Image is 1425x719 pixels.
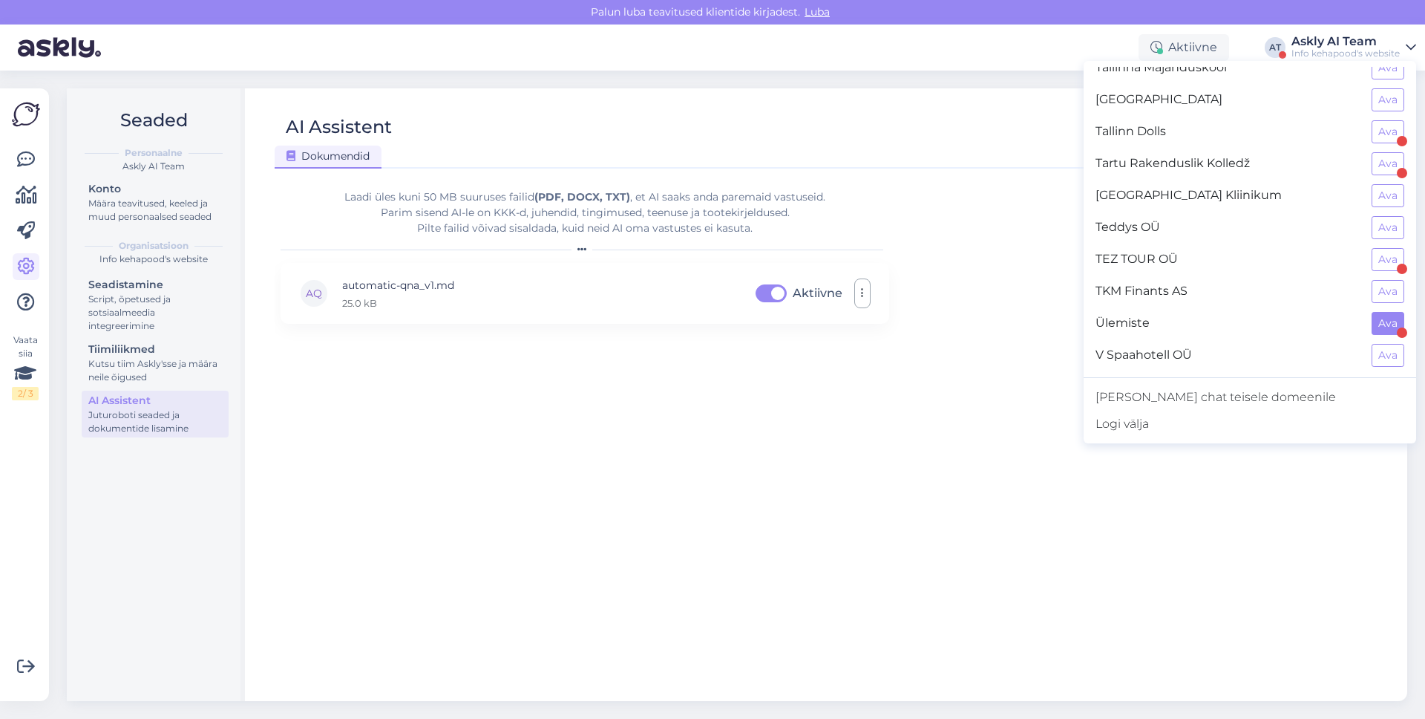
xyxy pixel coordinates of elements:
[1372,120,1404,143] button: Ava
[1372,216,1404,239] button: Ava
[1372,280,1404,303] button: Ava
[88,393,222,409] div: AI Assistent
[1095,152,1360,175] span: Tartu Rakenduslik Kolledž
[88,277,222,293] div: Seadistamine
[1372,152,1404,175] button: Ava
[800,5,834,19] span: Luba
[1095,280,1360,303] span: TKM Finants AS
[82,339,229,386] a: TiimiliikmedKutsu tiim Askly'sse ja määra neile õigused
[793,282,842,305] label: Aktiivne
[79,160,229,173] div: Askly AI Team
[1372,344,1404,367] button: Ava
[1291,48,1400,59] div: Info kehapood's website
[286,113,392,141] div: AI Assistent
[1095,344,1360,367] span: V Spaahotell OÜ
[1084,384,1416,411] a: [PERSON_NAME] chat teisele domeenile
[88,181,222,197] div: Konto
[1291,36,1400,48] div: Askly AI Team
[281,189,889,236] div: Laadi üles kuni 50 MB suuruses failid , et AI saaks anda paremaid vastuseid. Parim sisend AI-le o...
[88,197,222,224] div: Määra teavitused, keeled ja muud personaalsed seaded
[82,275,229,335] a: SeadistamineScript, õpetused ja sotsiaalmeedia integreerimine
[1095,56,1360,79] span: Tallinna Majanduskool
[1265,37,1285,58] div: AT
[1084,411,1416,437] div: Logi välja
[12,100,40,128] img: Askly Logo
[1372,184,1404,207] button: Ava
[1372,88,1404,111] button: Ava
[1095,248,1360,271] span: TEZ TOUR OÜ
[1095,88,1360,111] span: [GEOGRAPHIC_DATA]
[125,146,183,160] b: Personaalne
[1095,120,1360,143] span: Tallinn Dolls
[88,409,222,435] div: Juturoboti seaded ja dokumentide lisamine
[88,342,222,357] div: Tiimiliikmed
[82,391,229,437] a: AI AssistentJuturoboti seaded ja dokumentide lisamine
[1139,34,1229,61] div: Aktiivne
[79,253,229,266] div: Info kehapood's website
[88,293,222,333] div: Script, õpetused ja sotsiaalmeedia integreerimine
[1372,56,1404,79] button: Ava
[79,106,229,134] h2: Seaded
[88,357,222,384] div: Kutsu tiim Askly'sse ja määra neile õigused
[342,277,454,293] p: automatic-qna_v1.md
[119,239,189,253] b: Organisatsioon
[1095,312,1360,335] span: Ülemiste
[534,190,630,204] b: (PDF, DOCX, TXT)
[1372,248,1404,271] button: Ava
[12,334,39,400] div: Vaata siia
[82,179,229,226] a: KontoMäära teavitused, keeled ja muud personaalsed seaded
[342,296,454,310] p: 25.0 kB
[286,149,370,163] span: Dokumendid
[299,279,329,308] div: AQ
[1095,184,1360,207] span: [GEOGRAPHIC_DATA] Kliinikum
[1095,216,1360,239] span: Teddys OÜ
[1372,312,1404,335] button: Ava
[12,387,39,400] div: 2 / 3
[1291,36,1416,59] a: Askly AI TeamInfo kehapood's website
